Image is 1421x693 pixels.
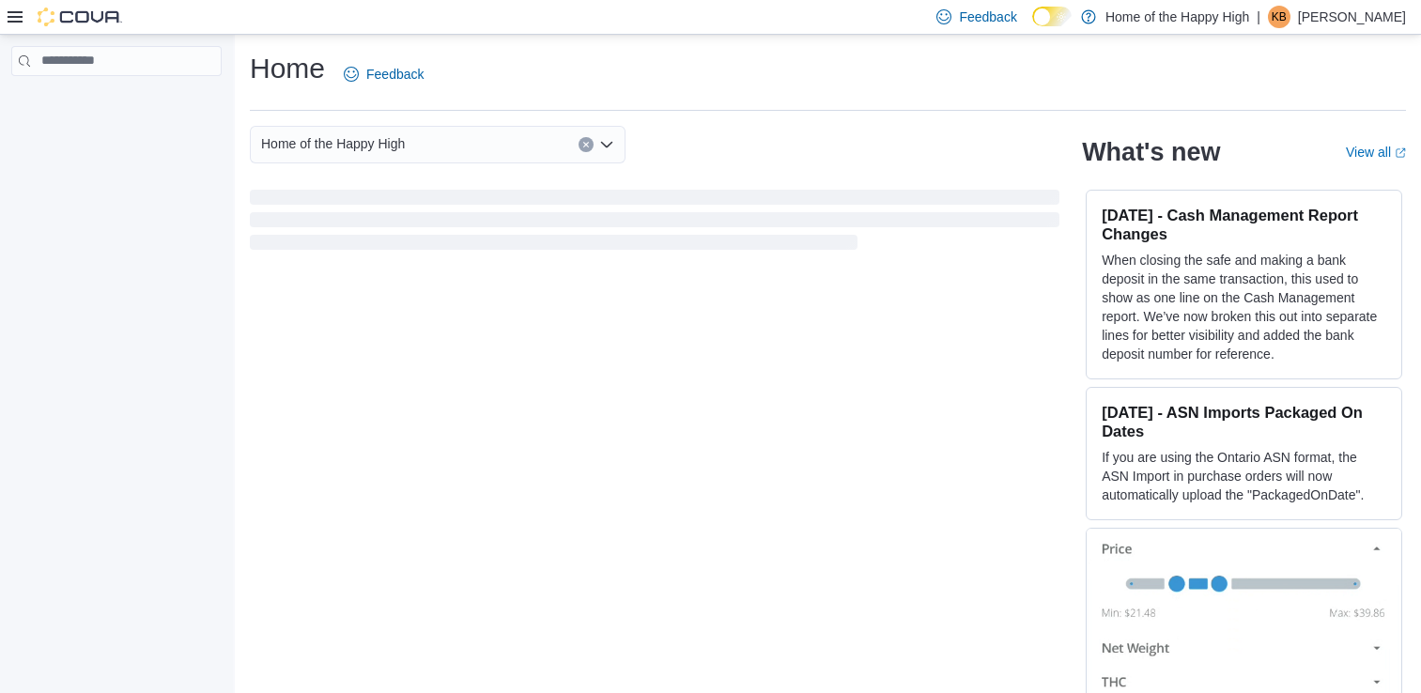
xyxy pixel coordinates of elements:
h2: What's new [1082,137,1220,167]
p: | [1257,6,1260,28]
input: Dark Mode [1032,7,1072,26]
a: View allExternal link [1346,145,1406,160]
span: KB [1272,6,1287,28]
span: Home of the Happy High [261,132,405,155]
button: Clear input [579,137,594,152]
div: Katelynd Bartelen [1268,6,1290,28]
h3: [DATE] - ASN Imports Packaged On Dates [1102,403,1386,440]
p: Home of the Happy High [1105,6,1249,28]
svg: External link [1395,147,1406,159]
p: If you are using the Ontario ASN format, the ASN Import in purchase orders will now automatically... [1102,448,1386,504]
h1: Home [250,50,325,87]
p: [PERSON_NAME] [1298,6,1406,28]
nav: Complex example [11,80,222,125]
span: Feedback [366,65,424,84]
button: Open list of options [599,137,614,152]
a: Feedback [336,55,431,93]
img: Cova [38,8,122,26]
span: Feedback [959,8,1016,26]
h3: [DATE] - Cash Management Report Changes [1102,206,1386,243]
p: When closing the safe and making a bank deposit in the same transaction, this used to show as one... [1102,251,1386,363]
span: Loading [250,193,1059,254]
